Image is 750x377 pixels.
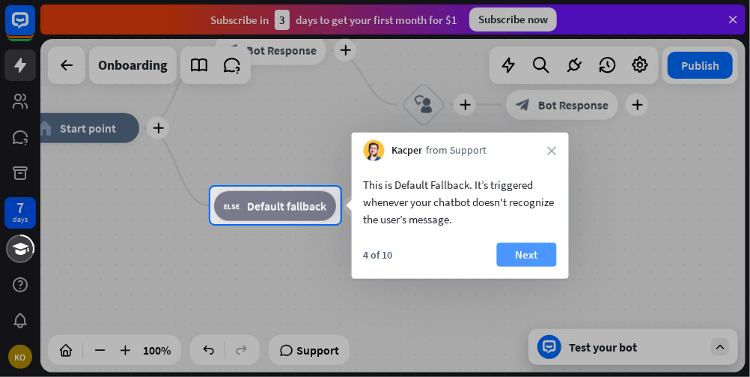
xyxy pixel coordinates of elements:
i: block_fallback [224,199,240,214]
i: close [548,146,557,155]
span: Kacper [392,143,423,158]
div: This is Default Fallback. It’s triggered whenever your chatbot doesn't recognize the user’s message. [364,176,557,228]
span: Default fallback [247,199,326,214]
div: 4 of 10 [364,248,393,262]
button: Next [497,243,557,267]
span: from Support [427,143,487,158]
button: Open LiveChat chat widget [12,6,57,51]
